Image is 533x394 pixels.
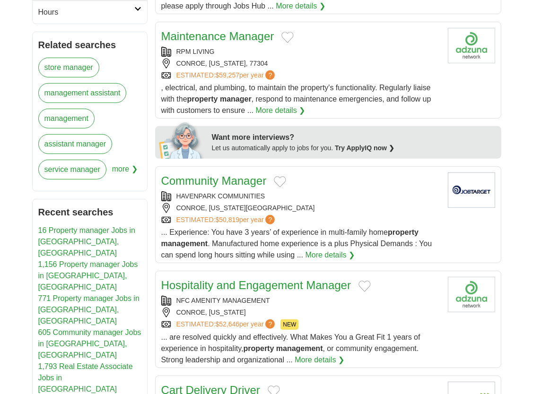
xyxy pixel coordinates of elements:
button: Add to favorite jobs [281,32,294,43]
a: More details ❯ [306,249,355,261]
h2: Recent searches [38,205,141,219]
img: Company logo [448,28,495,63]
a: More details ❯ [276,0,325,12]
a: 1,793 Real Estate Associate Jobs in [GEOGRAPHIC_DATA] [38,362,133,393]
span: , electrical, and plumbing, to maintain the property's functionality. Regularly liaise with the ,... [161,84,431,114]
span: ? [265,70,275,80]
img: apply-iq-scientist.png [159,121,205,159]
a: ESTIMATED:$52,646per year? [176,319,277,330]
button: Add to favorite jobs [358,281,371,292]
div: Let us automatically apply to jobs for you. [212,143,496,153]
a: Community Manager [161,174,267,187]
a: More details ❯ [295,354,344,366]
a: management assistant [38,83,127,103]
a: 605 Community manager Jobs in [GEOGRAPHIC_DATA], [GEOGRAPHIC_DATA] [38,328,141,359]
span: ? [265,319,275,329]
a: More details ❯ [256,105,306,116]
img: Company logo [448,277,495,312]
a: Try ApplyIQ now ❯ [335,144,394,152]
h2: Related searches [38,38,141,52]
div: NFC AMENITY MANAGEMENT [161,296,440,306]
a: 771 Property manager Jobs in [GEOGRAPHIC_DATA], [GEOGRAPHIC_DATA] [38,294,140,325]
a: Maintenance Manager [161,30,274,43]
a: management [38,109,95,128]
span: $59,257 [215,71,239,79]
strong: management [161,240,208,248]
strong: property [187,95,218,103]
span: ? [265,215,275,224]
div: CONROE, [US_STATE], 77304 [161,59,440,69]
span: more ❯ [112,160,138,185]
a: service manager [38,160,106,180]
strong: property [244,344,274,352]
span: NEW [280,319,298,330]
a: Hospitality and Engagement Manager [161,279,351,291]
a: ESTIMATED:$50,819per year? [176,215,277,225]
strong: property [388,228,419,236]
a: assistant manager [38,134,113,154]
span: $50,819 [215,216,239,223]
div: Want more interviews? [212,132,496,143]
span: ... are resolved quickly and effectively. What Makes You a Great Fit 1 years of experience in hos... [161,333,420,364]
strong: manager [220,95,252,103]
div: CONROE, [US_STATE] [161,308,440,317]
a: 16 Property manager Jobs in [GEOGRAPHIC_DATA], [GEOGRAPHIC_DATA] [38,226,135,257]
strong: management [276,344,323,352]
div: CONROE, [US_STATE][GEOGRAPHIC_DATA] [161,203,440,213]
div: RPM LIVING [161,47,440,57]
a: store manager [38,58,99,77]
span: $52,646 [215,320,239,328]
button: Add to favorite jobs [274,176,286,188]
a: 1,156 Property manager Jobs in [GEOGRAPHIC_DATA], [GEOGRAPHIC_DATA] [38,260,138,291]
img: Company logo [448,172,495,208]
h2: Hours [38,7,134,18]
a: ESTIMATED:$59,257per year? [176,70,277,80]
a: Hours [33,0,147,24]
div: HAVENPARK COMMUNITIES [161,191,440,201]
span: ... Experience: You have 3 years’ of experience in multi-family home . Manufactured home experien... [161,228,432,259]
